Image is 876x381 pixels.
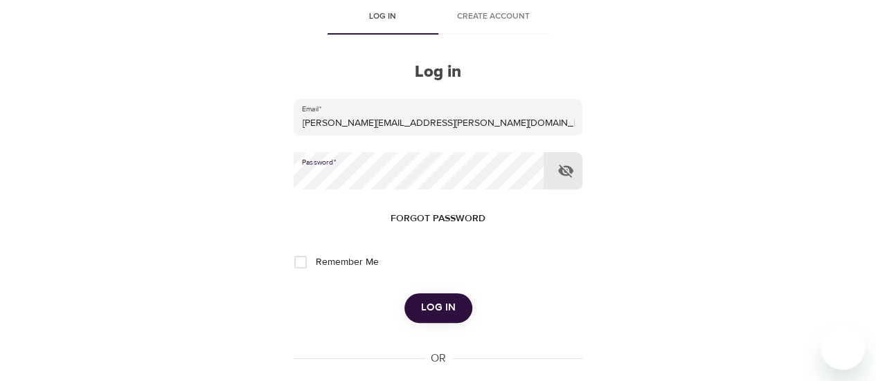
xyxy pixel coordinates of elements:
[447,10,541,24] span: Create account
[294,1,582,35] div: disabled tabs example
[391,210,485,227] span: Forgot password
[425,351,452,366] div: OR
[404,293,472,322] button: Log in
[421,299,456,317] span: Log in
[315,255,378,270] span: Remember Me
[294,62,582,82] h2: Log in
[336,10,430,24] span: Log in
[821,326,865,370] iframe: Button to launch messaging window
[385,206,491,232] button: Forgot password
